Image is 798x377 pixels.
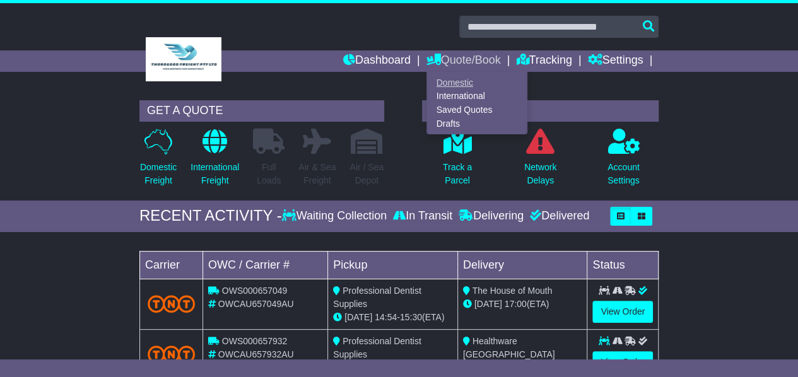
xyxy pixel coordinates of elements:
a: Track aParcel [442,128,472,194]
p: Air / Sea Depot [349,161,384,187]
a: Settings [587,50,643,72]
span: OWS000657049 [222,286,288,296]
p: Full Loads [253,161,285,187]
a: Drafts [427,117,527,130]
img: TNT_Domestic.png [148,345,195,362]
p: Network Delays [524,161,556,187]
span: 17:00 [505,299,527,309]
div: RECENT ACTIVITY - [139,207,282,225]
span: 15:30 [400,312,422,322]
span: Professional Dentist Supplies [333,286,421,309]
a: Tracking [516,50,572,72]
div: Delivered [527,209,589,223]
span: 14:54 [375,312,397,322]
td: Carrier [139,251,202,279]
span: [DATE] [344,312,372,322]
span: The House of Mouth [472,286,552,296]
a: AccountSettings [607,128,640,194]
span: OWCAU657049AU [218,299,294,309]
div: - (ETA) [333,311,452,324]
div: QUICK ACTIONS [422,100,659,122]
div: (ETA) [463,298,582,311]
a: InternationalFreight [190,128,240,194]
span: Healthware [GEOGRAPHIC_DATA] [463,336,555,359]
p: Track a Parcel [443,161,472,187]
td: Pickup [328,251,458,279]
img: TNT_Domestic.png [148,295,195,312]
p: Domestic Freight [140,161,177,187]
p: Account Settings [607,161,640,187]
a: Saved Quotes [427,103,527,117]
p: International Freight [191,161,239,187]
a: View Order [592,351,653,373]
a: International [427,90,527,103]
a: View Order [592,301,653,323]
td: Delivery [457,251,587,279]
td: Status [587,251,659,279]
span: OWCAU657932AU [218,349,294,359]
p: Air & Sea Freight [298,161,336,187]
a: DomesticFreight [139,128,177,194]
span: Professional Dentist Supplies [333,336,421,359]
a: Dashboard [343,50,411,72]
div: Delivering [455,209,527,223]
div: In Transit [390,209,455,223]
div: GET A QUOTE [139,100,384,122]
a: Quote/Book [426,50,501,72]
a: Domestic [427,76,527,90]
div: Quote/Book [426,72,527,134]
span: [DATE] [474,299,502,309]
span: OWS000657932 [222,336,288,346]
td: OWC / Carrier # [202,251,327,279]
a: NetworkDelays [524,128,557,194]
div: Waiting Collection [282,209,390,223]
